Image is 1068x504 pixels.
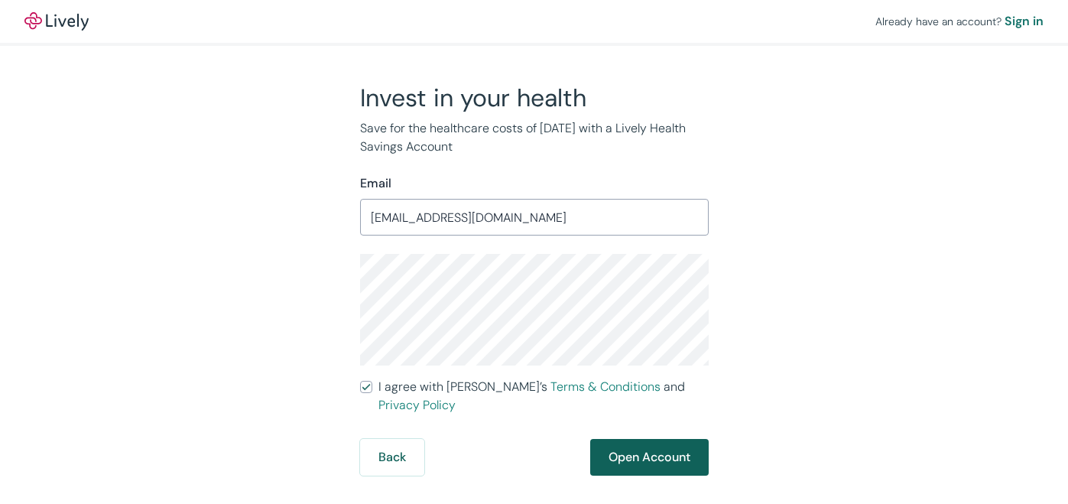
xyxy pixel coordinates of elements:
a: Privacy Policy [378,397,456,413]
h2: Invest in your health [360,83,709,113]
span: I agree with [PERSON_NAME]’s and [378,378,709,415]
img: Lively [24,12,89,31]
div: Already have an account? [875,12,1044,31]
button: Open Account [590,439,709,476]
p: Save for the healthcare costs of [DATE] with a Lively Health Savings Account [360,119,709,156]
a: Sign in [1005,12,1044,31]
a: Terms & Conditions [550,379,661,395]
label: Email [360,174,391,193]
a: LivelyLively [24,12,89,31]
button: Back [360,439,424,476]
